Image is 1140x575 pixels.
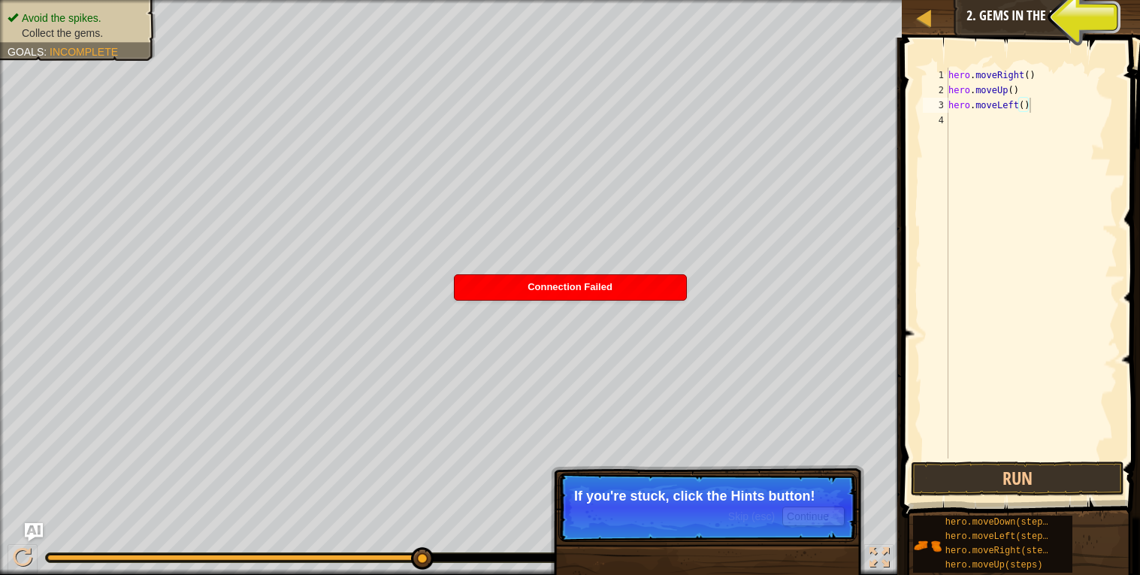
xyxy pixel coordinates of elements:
div: 1 [923,68,948,83]
button: Ask AI [1007,3,1048,31]
span: Ask AI [1015,8,1040,23]
span: hero.moveUp(steps) [945,560,1043,570]
span: hero.moveRight(steps) [945,546,1059,556]
li: Collect the gems. [8,26,144,41]
span: Incomplete [50,46,118,58]
span: Collect the gems. [22,27,103,39]
div: 2 [923,83,948,98]
button: Ctrl + P: Pause [8,544,38,575]
span: hero.moveDown(steps) [945,517,1054,528]
span: hero.moveLeft(steps) [945,531,1054,542]
img: portrait.png [913,531,942,560]
li: Avoid the spikes. [8,11,144,26]
button: Ask AI [25,523,43,541]
div: 3 [923,98,948,113]
button: Run [911,462,1124,496]
button: Show game menu [1095,3,1132,38]
span: Avoid the spikes. [22,12,101,24]
button: Continue [782,507,845,526]
button: Toggle fullscreen [864,544,894,575]
span: Connection Failed [528,281,612,292]
p: If you're stuck, click the Hints button! [574,489,841,504]
span: : [44,46,50,58]
span: Hints [1055,8,1080,23]
div: 4 [923,113,948,128]
span: Goals [8,46,44,58]
span: Skip (esc) [728,510,775,522]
